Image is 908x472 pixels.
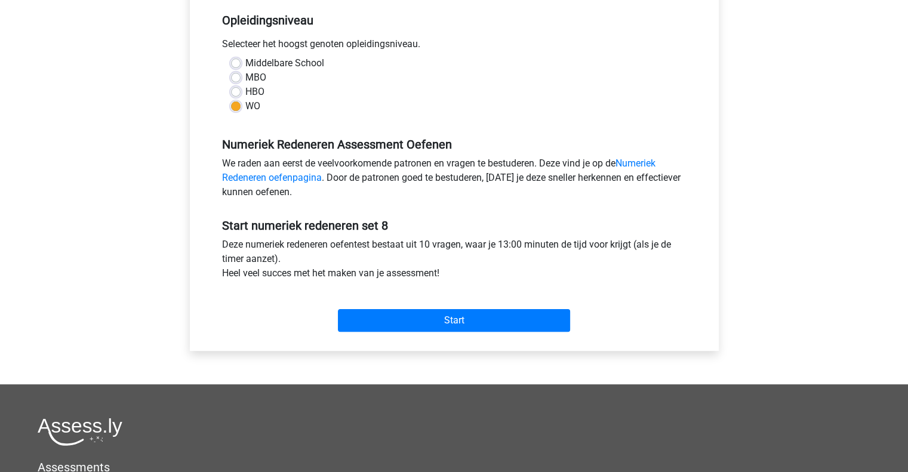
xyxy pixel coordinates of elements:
[213,237,695,285] div: Deze numeriek redeneren oefentest bestaat uit 10 vragen, waar je 13:00 minuten de tijd voor krijg...
[245,99,260,113] label: WO
[245,56,324,70] label: Middelbare School
[222,137,687,152] h5: Numeriek Redeneren Assessment Oefenen
[338,309,570,332] input: Start
[222,218,687,233] h5: Start numeriek redeneren set 8
[38,418,122,446] img: Assessly logo
[222,158,655,183] a: Numeriek Redeneren oefenpagina
[222,8,687,32] h5: Opleidingsniveau
[245,85,264,99] label: HBO
[213,37,695,56] div: Selecteer het hoogst genoten opleidingsniveau.
[213,156,695,204] div: We raden aan eerst de veelvoorkomende patronen en vragen te bestuderen. Deze vind je op de . Door...
[245,70,266,85] label: MBO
